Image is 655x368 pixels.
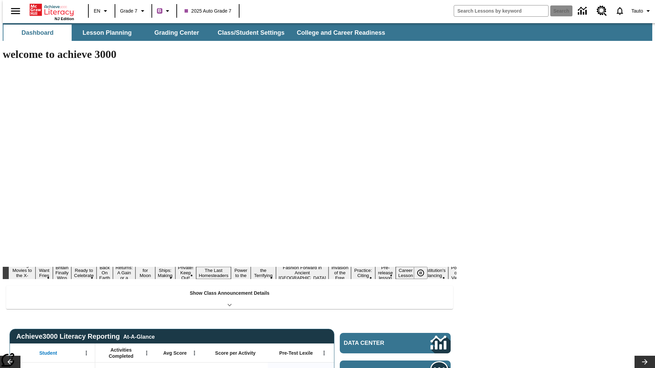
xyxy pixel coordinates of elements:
button: Profile/Settings [629,5,655,17]
a: Notifications [611,2,629,20]
button: Slide 10 The Last Homesteaders [196,267,231,279]
button: Slide 16 Pre-release lesson [375,264,396,281]
span: Avg Score [163,350,187,356]
button: Open Menu [142,348,152,358]
button: Lesson Planning [73,25,141,41]
button: Boost Class color is purple. Change class color [154,5,174,17]
button: Open Menu [319,348,329,358]
button: Grade: Grade 7, Select a grade [117,5,149,17]
span: NJ Edition [55,17,74,21]
button: Slide 5 Back On Earth [97,264,113,281]
button: Slide 3 Britain Finally Wins [53,264,72,281]
span: EN [94,7,100,15]
div: SubNavbar [3,23,652,41]
button: Lesson carousel, Next [635,356,655,368]
a: Data Center [340,333,451,353]
div: SubNavbar [3,25,391,41]
button: Slide 1 Taking Movies to the X-Dimension [9,262,35,284]
a: Home [30,3,74,17]
button: Slide 13 Fashion Forward in Ancient Rome [276,264,329,281]
span: B [158,6,161,15]
button: Slide 15 Mixed Practice: Citing Evidence [351,262,375,284]
button: Slide 4 Get Ready to Celebrate Juneteenth! [71,262,97,284]
button: Dashboard [3,25,72,41]
button: Slide 6 Free Returns: A Gain or a Drain? [113,259,135,287]
span: Student [39,350,57,356]
button: College and Career Readiness [291,25,391,41]
div: Pause [414,267,434,279]
button: Language: EN, Select a language [91,5,113,17]
button: Slide 2 Do You Want Fries With That? [35,257,53,289]
span: Score per Activity [215,350,256,356]
a: Resource Center, Will open in new tab [593,2,611,20]
button: Open Menu [81,348,91,358]
button: Open Menu [189,348,200,358]
button: Pause [414,267,427,279]
span: Data Center [344,340,408,347]
a: Data Center [574,2,593,20]
span: Achieve3000 Literacy Reporting [16,333,155,340]
button: Open side menu [5,1,26,21]
span: Pre-Test Lexile [279,350,313,356]
button: Grading Center [143,25,211,41]
button: Slide 8 Cruise Ships: Making Waves [155,262,175,284]
button: Slide 17 Career Lesson [396,267,416,279]
span: Activities Completed [99,347,144,359]
div: At-A-Glance [123,333,155,340]
div: Home [30,2,74,21]
span: 2025 Auto Grade 7 [185,7,232,15]
button: Slide 14 The Invasion of the Free CD [329,259,351,287]
button: Slide 19 Point of View [448,264,464,281]
div: Show Class Announcement Details [6,286,453,309]
button: Slide 12 Attack of the Terrifying Tomatoes [251,262,276,284]
button: Class/Student Settings [212,25,290,41]
button: Slide 7 Time for Moon Rules? [135,262,155,284]
button: Slide 9 Private! Keep Out! [175,264,196,281]
span: Tauto [631,7,643,15]
h1: welcome to achieve 3000 [3,48,456,61]
button: Slide 11 Solar Power to the People [231,262,251,284]
span: Grade 7 [120,7,137,15]
input: search field [454,5,548,16]
p: Show Class Announcement Details [190,290,270,297]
